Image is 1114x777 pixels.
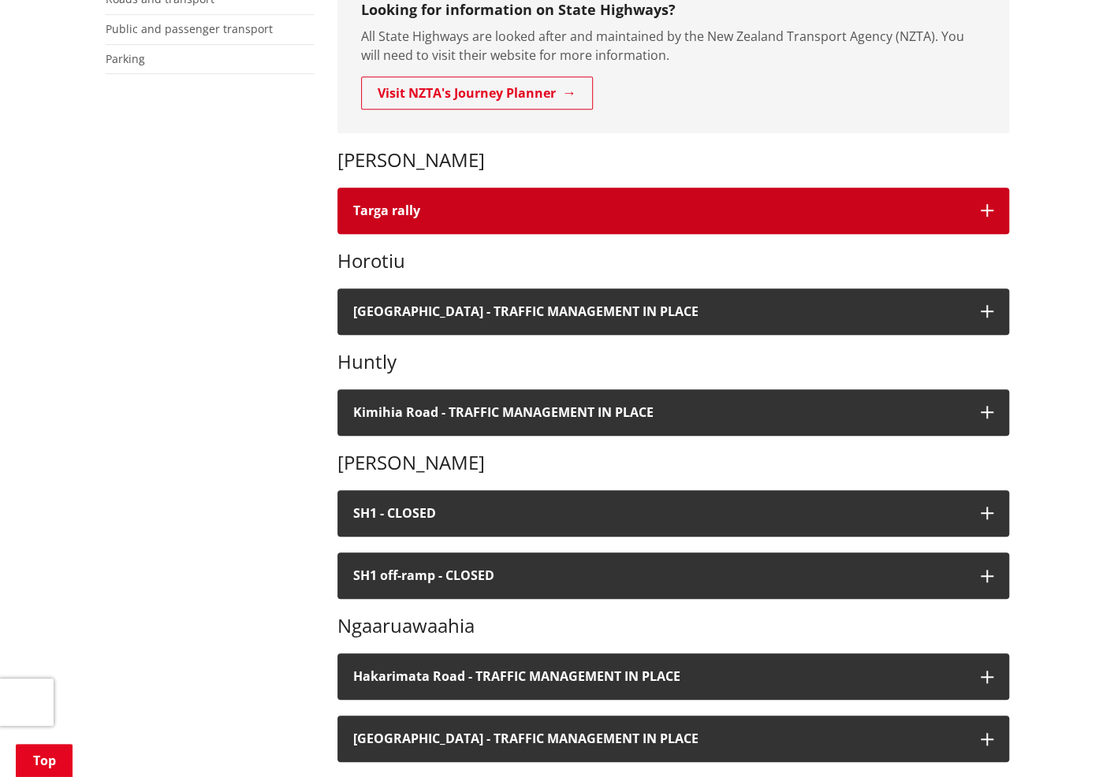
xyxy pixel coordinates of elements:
[353,203,965,218] h4: Targa rally
[337,389,1009,436] button: Kimihia Road - TRAFFIC MANAGEMENT IN PLACE
[106,21,273,36] a: Public and passenger transport
[361,76,593,110] a: Visit NZTA's Journey Planner
[353,304,965,319] h4: [GEOGRAPHIC_DATA] - TRAFFIC MANAGEMENT IN PLACE
[353,568,965,583] h4: SH1 off-ramp - CLOSED
[353,731,965,746] h4: [GEOGRAPHIC_DATA] - TRAFFIC MANAGEMENT IN PLACE
[337,351,1009,374] h3: Huntly
[337,552,1009,599] button: SH1 off-ramp - CLOSED
[361,2,985,19] h3: Looking for information on State Highways?
[16,744,73,777] a: Top
[361,27,985,65] p: All State Highways are looked after and maintained by the New Zealand Transport Agency (NZTA). Yo...
[337,490,1009,537] button: SH1 - CLOSED
[337,288,1009,335] button: [GEOGRAPHIC_DATA] - TRAFFIC MANAGEMENT IN PLACE
[353,669,965,684] h4: Hakarimata Road - TRAFFIC MANAGEMENT IN PLACE
[337,653,1009,700] button: Hakarimata Road - TRAFFIC MANAGEMENT IN PLACE
[337,149,1009,172] h3: [PERSON_NAME]
[337,615,1009,638] h3: Ngaaruawaahia
[106,51,145,66] a: Parking
[337,250,1009,273] h3: Horotiu
[337,188,1009,234] button: Targa rally
[1041,711,1098,768] iframe: Messenger Launcher
[337,452,1009,474] h3: [PERSON_NAME]
[353,506,965,521] h4: SH1 - CLOSED
[353,405,965,420] h4: Kimihia Road - TRAFFIC MANAGEMENT IN PLACE
[337,716,1009,762] button: [GEOGRAPHIC_DATA] - TRAFFIC MANAGEMENT IN PLACE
